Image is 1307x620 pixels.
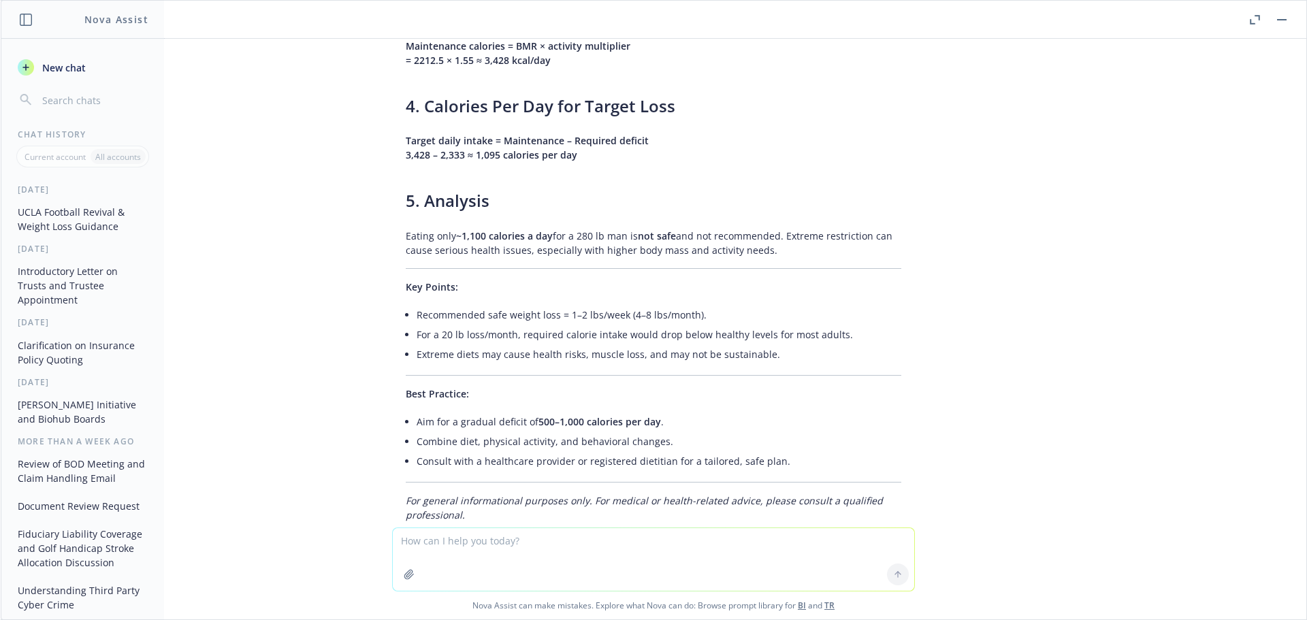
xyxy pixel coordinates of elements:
li: Combine diet, physical activity, and behavioral changes. [417,431,901,451]
span: Target daily intake = Maintenance – Required deficit [406,134,649,147]
em: For general informational purposes only. For medical or health-related advice, please consult a q... [406,494,883,521]
p: Eating only for a 280 lb man is and not recommended. Extreme restriction can cause serious health... [406,229,901,257]
li: Aim for a gradual deficit of . [417,412,901,431]
div: [DATE] [1,243,164,255]
div: More than a week ago [1,436,164,447]
button: UCLA Football Revival & Weight Loss Guidance [12,201,153,238]
h3: 4. Calories Per Day for Target Loss [406,95,901,118]
div: [DATE] [1,184,164,195]
span: ~1,100 calories a day [456,229,553,242]
button: Clarification on Insurance Policy Quoting [12,334,153,371]
div: Chat History [1,129,164,140]
span: New chat [39,61,86,75]
li: Extreme diets may cause health risks, muscle loss, and may not be sustainable. [417,344,901,364]
span: Maintenance calories = BMR × activity multiplier [406,39,630,52]
button: Fiduciary Liability Coverage and Golf Handicap Stroke Allocation Discussion [12,523,153,574]
input: Search chats [39,91,148,110]
span: Best Practice: [406,387,469,400]
button: [PERSON_NAME] Initiative and Biohub Boards [12,393,153,430]
span: 3,428 – 2,333 ≈ 1,095 calories per day [406,148,577,161]
span: 500–1,000 calories per day [538,415,661,428]
button: Review of BOD Meeting and Claim Handling Email [12,453,153,489]
li: Consult with a healthcare provider or registered dietitian for a tailored, safe plan. [417,451,901,471]
a: BI [798,600,806,611]
div: [DATE] [1,316,164,328]
span: not safe [638,229,676,242]
li: Recommended safe weight loss = 1–2 lbs/week (4–8 lbs/month). [417,305,901,325]
a: TR [824,600,835,611]
p: All accounts [95,151,141,163]
button: Document Review Request [12,495,153,517]
span: Key Points: [406,280,458,293]
button: Introductory Letter on Trusts and Trustee Appointment [12,260,153,311]
div: [DATE] [1,376,164,388]
button: New chat [12,55,153,80]
h3: 5. Analysis [406,189,901,212]
p: Current account [25,151,86,163]
button: Understanding Third Party Cyber Crime [12,579,153,616]
span: = 2212.5 × 1.55 ≈ 3,428 kcal/day [406,54,551,67]
span: Nova Assist can make mistakes. Explore what Nova can do: Browse prompt library for and [6,591,1301,619]
h1: Nova Assist [84,12,148,27]
li: For a 20 lb loss/month, required calorie intake would drop below healthy levels for most adults. [417,325,901,344]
